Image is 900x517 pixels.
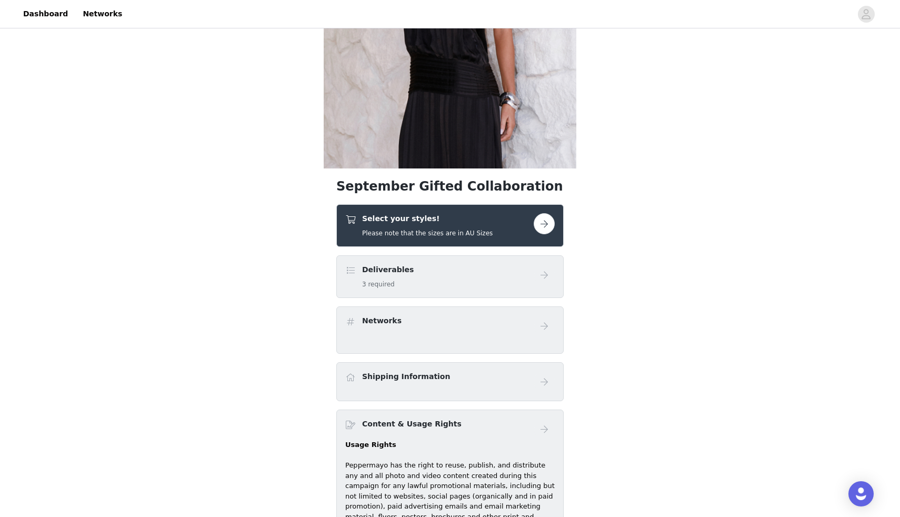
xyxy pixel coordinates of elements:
[861,6,871,23] div: avatar
[336,177,564,196] h1: September Gifted Collaboration
[848,481,874,506] div: Open Intercom Messenger
[362,280,414,289] h5: 3 required
[362,371,450,382] h4: Shipping Information
[336,204,564,247] div: Select your styles!
[345,441,396,449] strong: Usage Rights
[362,419,462,430] h4: Content & Usage Rights
[336,255,564,298] div: Deliverables
[76,2,128,26] a: Networks
[336,362,564,401] div: Shipping Information
[362,315,402,326] h4: Networks
[362,264,414,275] h4: Deliverables
[362,213,493,224] h4: Select your styles!
[336,306,564,354] div: Networks
[17,2,74,26] a: Dashboard
[362,228,493,238] h5: Please note that the sizes are in AU Sizes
